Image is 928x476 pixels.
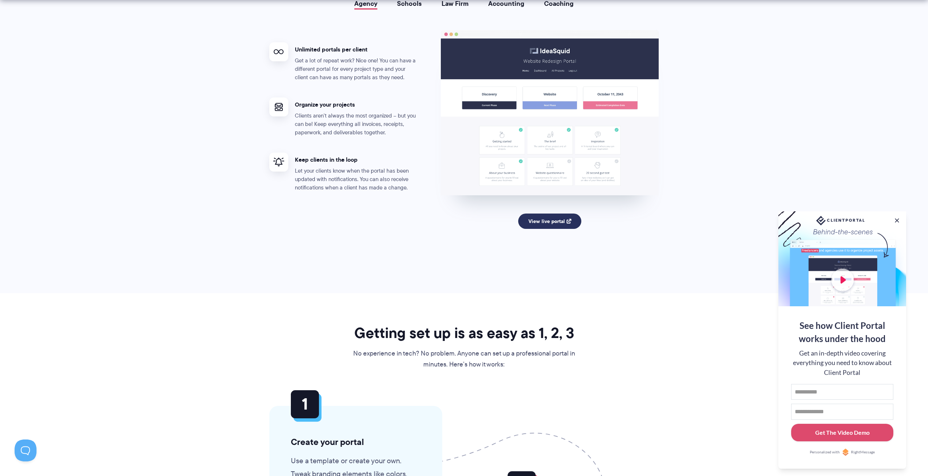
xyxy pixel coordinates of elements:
a: Personalized withRightMessage [791,449,893,456]
div: Get The Video Demo [815,428,870,437]
p: Get a lot of repeat work? Nice one! You can have a different portal for every project type and yo... [295,57,419,82]
span: RightMessage [851,449,875,455]
p: Clients aren't always the most organized – but you can be! Keep everything all invoices, receipts... [295,112,419,137]
a: View live portal [518,214,581,229]
p: No experience in tech? No problem. Anyone can set up a professional portal in minutes. Here’s how... [353,348,576,370]
h4: Keep clients in the loop [295,156,419,164]
h2: Getting set up is as easy as 1, 2, 3 [353,324,576,342]
button: Get The Video Demo [791,424,893,442]
h4: Organize your projects [295,101,419,108]
div: Get an in-depth video covering everything you need to know about Client Portal [791,349,893,377]
div: See how Client Portal works under the hood [791,319,893,345]
h4: Unlimited portals per client [295,46,419,53]
h3: Create your portal [291,437,421,448]
p: Let your clients know when the portal has been updated with notifications. You can also receive n... [295,167,419,192]
iframe: Toggle Customer Support [15,439,36,461]
span: Personalized with [810,449,840,455]
img: Personalized with RightMessage [842,449,849,456]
